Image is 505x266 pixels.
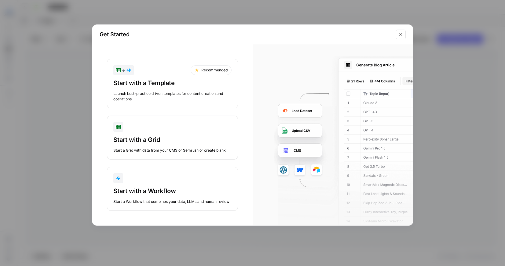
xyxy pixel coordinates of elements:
button: Start with a GridStart a Grid with data from your CMS or Semrush or create blank [107,116,238,160]
button: Close modal [396,30,406,39]
div: + [116,66,131,74]
h2: Get Started [100,30,392,39]
button: Start with a WorkflowStart a Workflow that combines your data, LLMs and human review [107,167,238,211]
div: Start with a Grid [113,135,232,144]
div: Recommended [191,65,232,75]
div: Start a Workflow that combines your data, LLMs and human review [113,199,232,204]
div: Start with a Workflow [113,187,232,195]
div: Start with a Template [113,79,232,87]
button: +RecommendedStart with a TemplateLaunch best-practice driven templates for content creation and o... [107,59,238,108]
div: Start a Grid with data from your CMS or Semrush or create blank [113,148,232,153]
div: Launch best-practice driven templates for content creation and operations [113,91,232,102]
